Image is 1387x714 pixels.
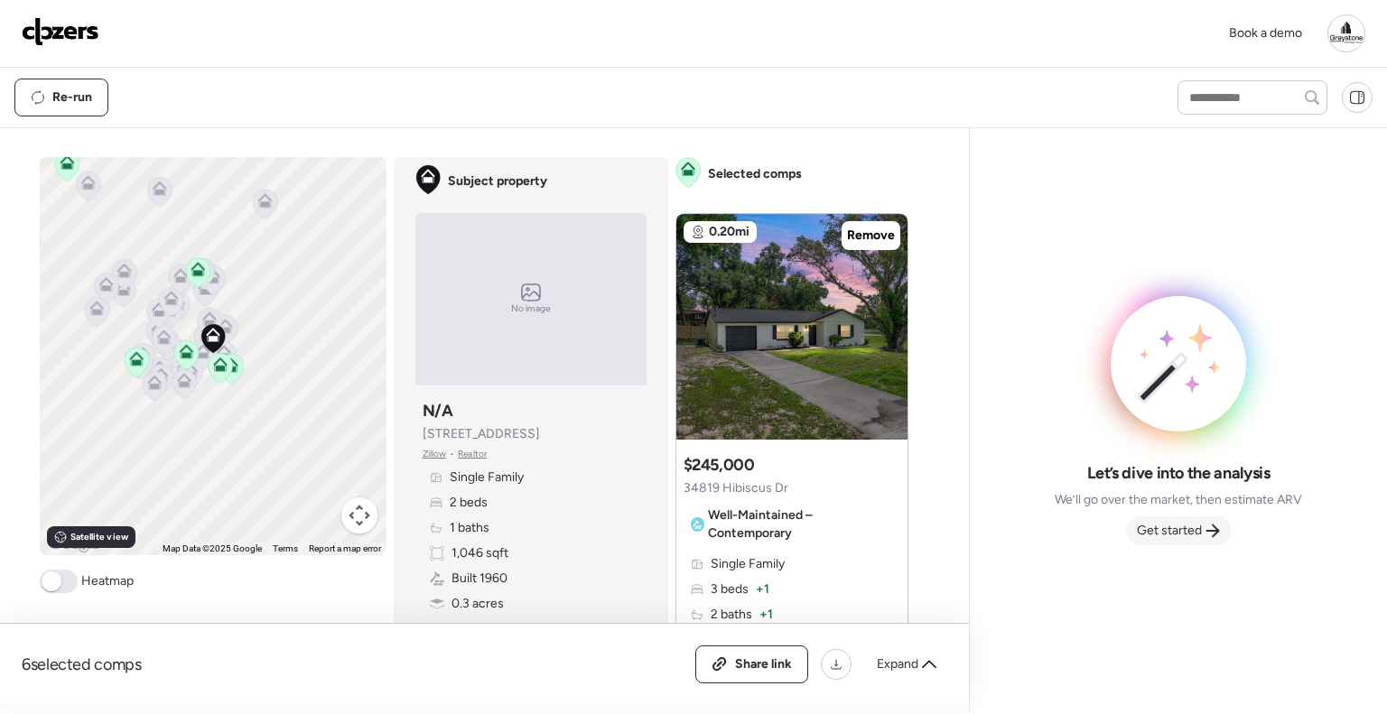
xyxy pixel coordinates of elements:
span: Remove [847,227,895,245]
span: + 1 [756,580,769,598]
span: [STREET_ADDRESS] [423,425,540,443]
a: Open this area in Google Maps (opens a new window) [44,532,104,555]
span: Book a demo [1229,25,1302,41]
h3: $245,000 [684,454,755,476]
span: Zillow [423,447,447,461]
h3: N/A [423,400,453,422]
span: Heatmap [81,572,134,590]
span: 2 baths [711,606,752,624]
span: 1,046 sqft [451,544,508,562]
button: Map camera controls [341,497,377,533]
a: Report a map error [309,543,381,553]
span: 0.3 acres [451,595,504,613]
span: 2 beds [450,494,488,512]
span: Single Family [711,555,785,573]
span: Expand [877,655,918,673]
span: 34819 Hibiscus Dr [684,479,788,497]
a: Terms (opens in new tab) [273,543,298,553]
span: Map Data ©2025 Google [163,543,262,553]
span: Get started [1137,522,1202,540]
img: Logo [22,17,99,46]
span: No image [511,301,551,316]
img: Google [44,532,104,555]
span: Single Family [450,468,524,487]
span: We’ll go over the market, then estimate ARV [1055,491,1302,509]
span: Share link [735,655,792,673]
span: Let’s dive into the analysis [1087,462,1271,484]
span: Realtor [458,447,487,461]
span: 0.20mi [709,223,749,241]
span: • [450,447,454,461]
span: Satellite view [70,530,128,544]
span: 3 beds [711,580,749,598]
span: Built 1960 [451,570,507,588]
span: Selected comps [708,165,802,183]
span: Re-run [52,88,92,107]
span: 6 selected comps [22,654,142,675]
span: Well-Maintained – Contemporary [708,506,893,542]
span: Subject property [448,172,547,190]
span: + 1 [759,606,773,624]
span: 1 baths [450,519,489,537]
